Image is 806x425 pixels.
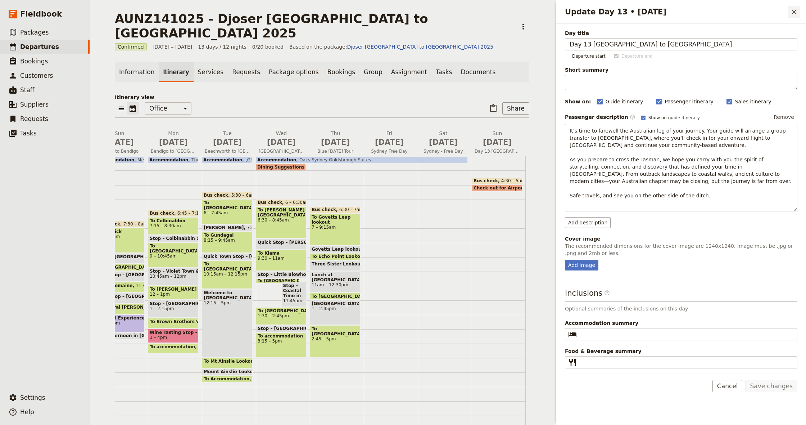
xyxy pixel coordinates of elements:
[97,130,142,148] h2: Sun
[431,62,457,82] a: Tasks
[258,339,305,344] span: 3:15 – 5pm
[387,62,431,82] a: Assignment
[418,130,472,156] button: Sat [DATE]Sydney - Free Day
[565,288,797,302] h3: Inclusions
[252,43,284,50] span: 0/20 booked
[202,289,253,357] div: Welcome to [GEOGRAPHIC_DATA]12:15 – 5pm
[421,137,466,148] span: [DATE]
[565,260,598,270] div: Add image
[474,185,549,191] span: Check out for Airport Transfer
[94,221,145,228] div: Bus check7:30 – 8am
[565,305,797,312] p: Optional summaries of the inclusions on this day
[735,98,771,105] span: Sales itinerary
[204,210,251,215] span: 6 – 7:45am
[565,30,797,37] span: Day title
[312,215,359,225] span: To Govetts Leap lookout
[630,114,635,120] span: ​
[258,326,381,331] span: Stop – [GEOGRAPHIC_DATA], [GEOGRAPHIC_DATA]
[312,294,372,299] span: To [GEOGRAPHIC_DATA]
[148,286,199,300] div: To [PERSON_NAME] Wetland12 – 1pm
[20,29,49,36] span: Packages
[150,306,197,311] span: 1 – 2:15pm
[228,62,264,82] a: Requests
[20,72,53,79] span: Customers
[202,260,253,289] div: To [GEOGRAPHIC_DATA]10:15am – 12:15pm
[188,157,246,162] span: The [GEOGRAPHIC_DATA]
[258,207,305,218] span: To [PERSON_NAME][GEOGRAPHIC_DATA]
[264,62,323,82] a: Package options
[96,321,143,326] span: 2 – 3:15pm
[475,130,520,148] h2: Sun
[204,261,251,272] span: To [GEOGRAPHIC_DATA]
[310,325,361,357] div: To [GEOGRAPHIC_DATA]2:45 – 5pm
[359,62,387,82] a: Group
[242,157,291,162] span: [GEOGRAPHIC_DATA]
[159,62,193,82] a: Itinerary
[281,282,307,307] div: Stop – Coastal Time in [GEOGRAPHIC_DATA]11:45am – 1:30pm
[204,233,251,238] span: To Gundagai
[204,300,251,305] span: 12:15 – 5pm
[313,137,358,148] span: [DATE]
[312,225,359,230] span: 7 – 9:15am
[312,326,359,336] span: To [GEOGRAPHIC_DATA]
[151,137,196,148] span: [DATE]
[127,102,139,115] button: Calendar view
[256,164,305,170] div: Dining Suggestions
[150,330,197,335] span: Wine Tasting Stop – Brown Brothers, Milawa
[148,148,199,154] span: Bendigo to [GEOGRAPHIC_DATA]
[517,21,529,33] button: Actions
[323,62,359,82] a: Bookings
[256,250,307,271] div: To Kiama9:30 – 11am
[310,148,361,154] span: Blue [DATE] Tour
[606,98,643,105] span: Guide itinerary
[94,304,145,314] div: To Central [PERSON_NAME] Mine
[310,130,364,156] button: Thu [DATE]Blue [DATE] Tour
[94,228,145,253] div: To Crewick8 – 9:45am
[604,290,610,296] span: ​
[150,335,167,340] span: 3 – 4pm
[313,130,358,148] h2: Thu
[565,66,797,73] span: Short summary
[204,272,251,277] span: 10:15am – 12:15pm
[96,229,143,234] span: To Crewick
[94,148,145,154] span: Ararat to Bendigo
[20,86,35,94] span: Staff
[258,334,305,339] span: To accommodation
[150,287,197,292] span: To [PERSON_NAME] Wetland
[150,301,197,306] span: Stop – [GEOGRAPHIC_DATA], [PERSON_NAME][GEOGRAPHIC_DATA] (2.6 km loop)
[296,157,371,162] span: Oaks Sydney Goldsbrough Suites
[150,344,198,349] span: To accommodation
[570,128,792,198] span: It’s time to farewell the Australian leg of your journey. Your guide will arrange a group transfe...
[310,293,361,300] div: To [GEOGRAPHIC_DATA]
[770,112,797,122] button: Remove
[312,336,359,341] span: 2:45 – 5pm
[310,300,361,325] div: [GEOGRAPHIC_DATA]1 – 2:45pm
[712,380,743,392] button: Cancel
[648,115,700,121] span: Show on guide itinerary
[310,260,361,271] div: Three Sister Lookout
[472,185,522,192] div: Check out for Airport Transfer
[258,200,285,205] span: Bus check
[203,157,242,162] span: Accommodation
[95,157,134,162] span: Accommodation
[256,271,307,278] div: Stop – Little Blowhole, Kiama
[150,274,197,279] span: 10:45am – 12pm
[115,94,529,101] p: Itinerary view
[94,130,148,156] button: Sun [DATE]Ararat to Bendigo
[472,178,522,184] div: Bus check4:30 – 5am
[96,294,180,299] span: Town Stop – [GEOGRAPHIC_DATA]
[148,217,199,235] div: To Colbinabbin7:15 – 8:30am
[256,307,307,325] div: To [GEOGRAPHIC_DATA]1:30 – 2:45pm
[202,130,256,156] button: Tue [DATE]Beechworth to [GEOGRAPHIC_DATA]
[202,232,253,253] div: To Gundagai8:15 – 9:45am
[20,115,48,122] span: Requests
[20,130,37,137] span: Tasks
[150,254,197,259] span: 9 – 10:45am
[94,264,145,271] div: To [GEOGRAPHIC_DATA]
[487,102,499,115] button: Paste itinerary item
[347,44,493,50] a: Djoser [GEOGRAPHIC_DATA] to [GEOGRAPHIC_DATA] 2025
[94,157,144,163] div: AccommodationMercure Bendigo [PERSON_NAME]
[621,53,653,59] span: Departure end
[312,261,366,267] span: Three Sister Lookout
